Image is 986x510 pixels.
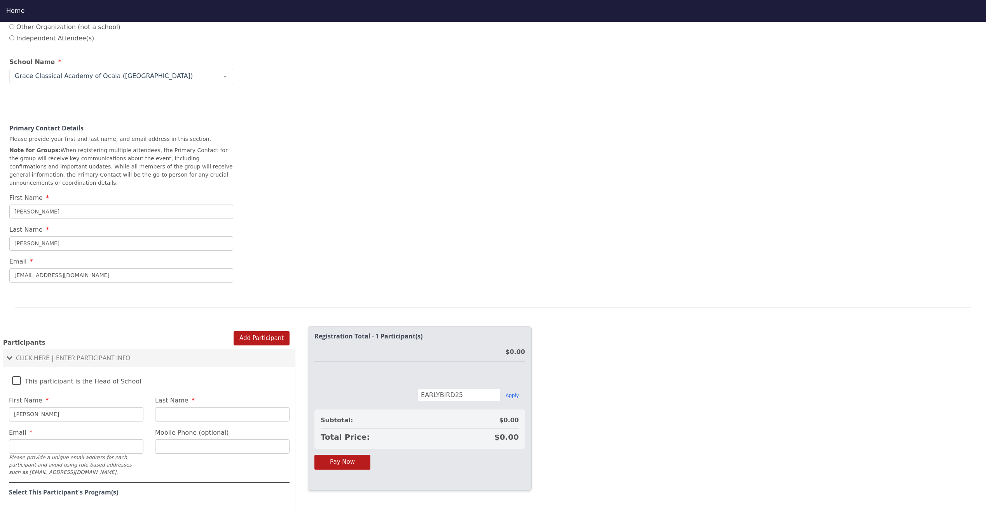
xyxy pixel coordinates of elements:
[9,24,14,29] input: Other Organization (not a school)
[13,72,217,80] span: Grace Classical Academy of Ocala ([GEOGRAPHIC_DATA])
[9,147,61,153] strong: Note for Groups:
[9,454,143,476] div: Please provide a unique email address for each participant and avoid using role-based addresses s...
[9,194,43,201] span: First Name
[9,135,233,143] p: Please provide your first and last name, and email address in this section.
[9,23,120,32] label: Other Organization (not a school)
[9,489,290,496] h4: Select This Participant's Program(s)
[506,392,519,399] button: Apply
[9,124,84,132] strong: Primary Contact Details
[9,34,120,43] label: Independent Attendee(s)
[9,397,42,404] span: First Name
[321,432,370,442] span: Total Price:
[12,371,141,388] label: This participant is the Head of School
[9,236,233,251] input: Last Name
[16,354,130,362] span: Click Here | Enter Participant Info
[505,347,525,357] div: $0.00
[9,429,26,436] span: Email
[9,205,233,219] input: First Name
[314,333,525,340] h2: Registration Total - 1 Participant(s)
[494,432,519,442] span: $0.00
[9,146,233,187] p: When registering multiple attendees, the Primary Contact for the group will receive key communica...
[9,258,26,265] span: Email
[3,339,45,346] span: Participants
[499,416,519,425] span: $0.00
[9,268,233,283] input: Email
[321,416,353,425] span: Subtotal:
[9,35,14,40] input: Independent Attendee(s)
[155,397,188,404] span: Last Name
[314,455,370,469] button: Pay Now
[417,389,501,402] input: Enter discount code
[155,429,229,436] span: Mobile Phone (optional)
[234,331,290,345] button: Add Participant
[6,6,980,16] div: Home
[9,58,55,66] span: School Name
[9,226,43,233] span: Last Name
